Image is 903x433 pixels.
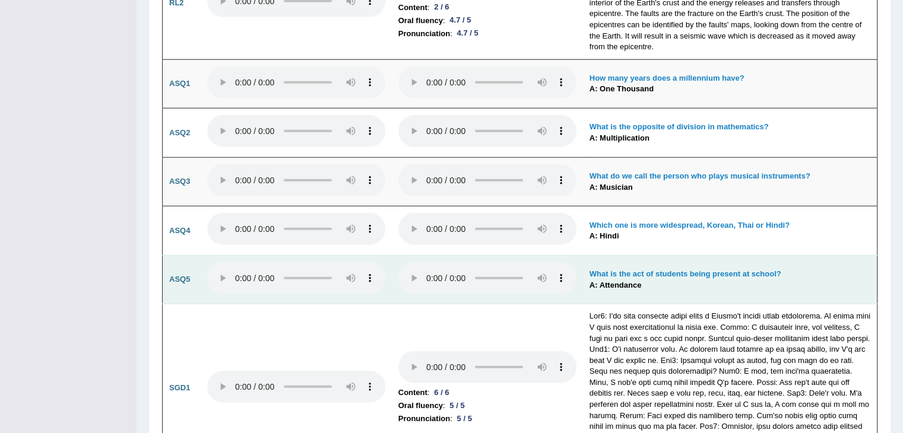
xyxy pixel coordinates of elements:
b: A: Musician [590,183,633,192]
b: ASQ5 [169,275,190,284]
b: Content [398,1,427,14]
li: : [398,27,576,40]
div: 2 / 6 [429,1,454,14]
b: A: Hindi [590,231,619,240]
li: : [398,1,576,14]
li: : [398,399,576,412]
b: What is the opposite of division in mathematics? [590,122,769,131]
b: ASQ3 [169,177,190,186]
b: SGD1 [169,383,190,392]
div: 6 / 6 [429,387,454,399]
b: What do we call the person who plays musical instruments? [590,171,810,180]
b: Pronunciation [398,412,450,425]
div: 5 / 5 [452,413,477,425]
div: 4.7 / 5 [445,14,476,27]
li: : [398,14,576,27]
b: What is the act of students being present at school? [590,269,781,278]
b: A: Multiplication [590,133,649,142]
div: 4.7 / 5 [452,27,483,40]
b: Which one is more widespread, Korean, Thai or Hindi? [590,221,790,230]
b: Oral fluency [398,399,443,412]
b: ASQ4 [169,226,190,235]
li: : [398,386,576,399]
b: Pronunciation [398,27,450,40]
b: A: Attendance [590,281,642,289]
b: How many years does a millennium have? [590,74,744,82]
b: A: One Thousand [590,84,654,93]
li: : [398,412,576,425]
b: Content [398,386,427,399]
b: ASQ2 [169,128,190,137]
b: ASQ1 [169,79,190,88]
b: Oral fluency [398,14,443,27]
div: 5 / 5 [445,400,469,412]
